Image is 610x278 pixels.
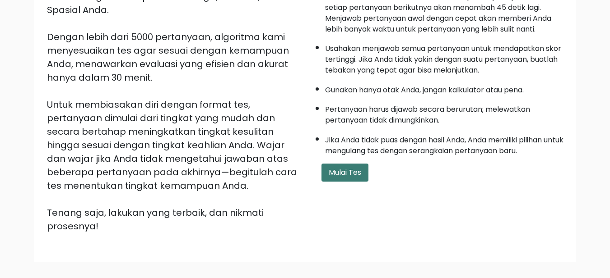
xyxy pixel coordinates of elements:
[329,167,361,178] font: Mulai Tes
[325,135,563,156] font: Jika Anda tidak puas dengan hasil Anda, Anda memiliki pilihan untuk mengulang tes dengan serangka...
[325,104,530,125] font: Pertanyaan harus dijawab secara berurutan; melewatkan pertanyaan tidak dimungkinkan.
[325,85,524,95] font: Gunakan hanya otak Anda, jangan kalkulator atau pena.
[47,98,297,192] font: Untuk membiasakan diri dengan format tes, pertanyaan dimulai dari tingkat yang mudah dan secara b...
[47,206,264,232] font: Tenang saja, lakukan yang terbaik, dan nikmati prosesnya!
[321,164,368,182] button: Mulai Tes
[47,31,289,84] font: Dengan lebih dari 5000 pertanyaan, algoritma kami menyesuaikan tes agar sesuai dengan kemampuan A...
[325,43,561,75] font: Usahakan menjawab semua pertanyaan untuk mendapatkan skor tertinggi. Jika Anda tidak yakin dengan...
